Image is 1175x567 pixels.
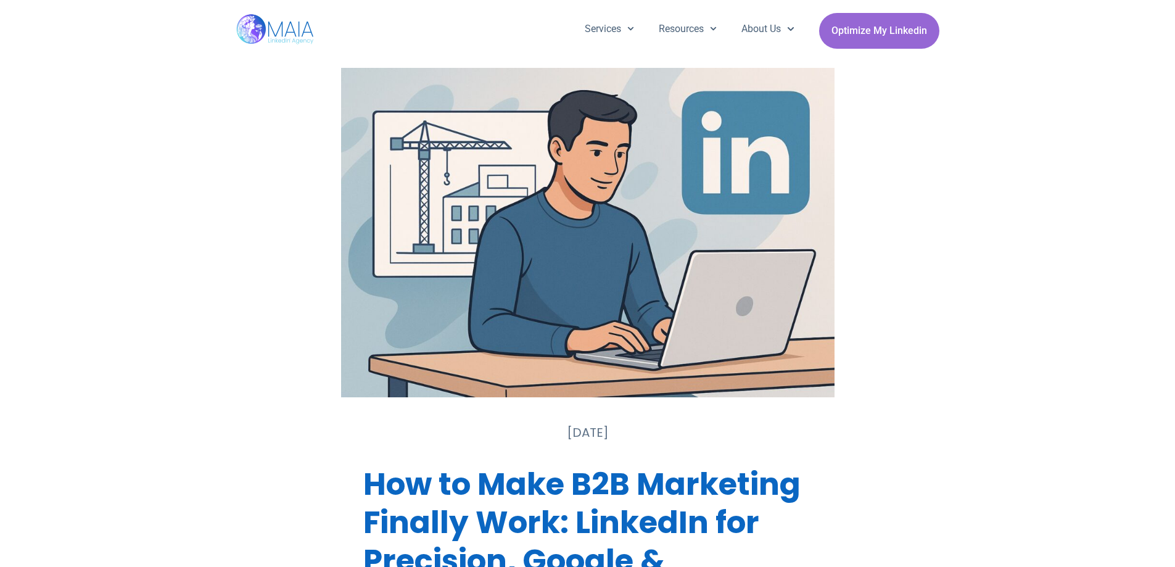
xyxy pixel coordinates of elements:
a: Optimize My Linkedin [819,13,939,49]
a: [DATE] [567,423,609,442]
span: Optimize My Linkedin [831,19,927,43]
a: About Us [729,13,806,45]
a: Resources [646,13,729,45]
time: [DATE] [567,424,609,441]
a: Services [572,13,646,45]
nav: Menu [572,13,807,45]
